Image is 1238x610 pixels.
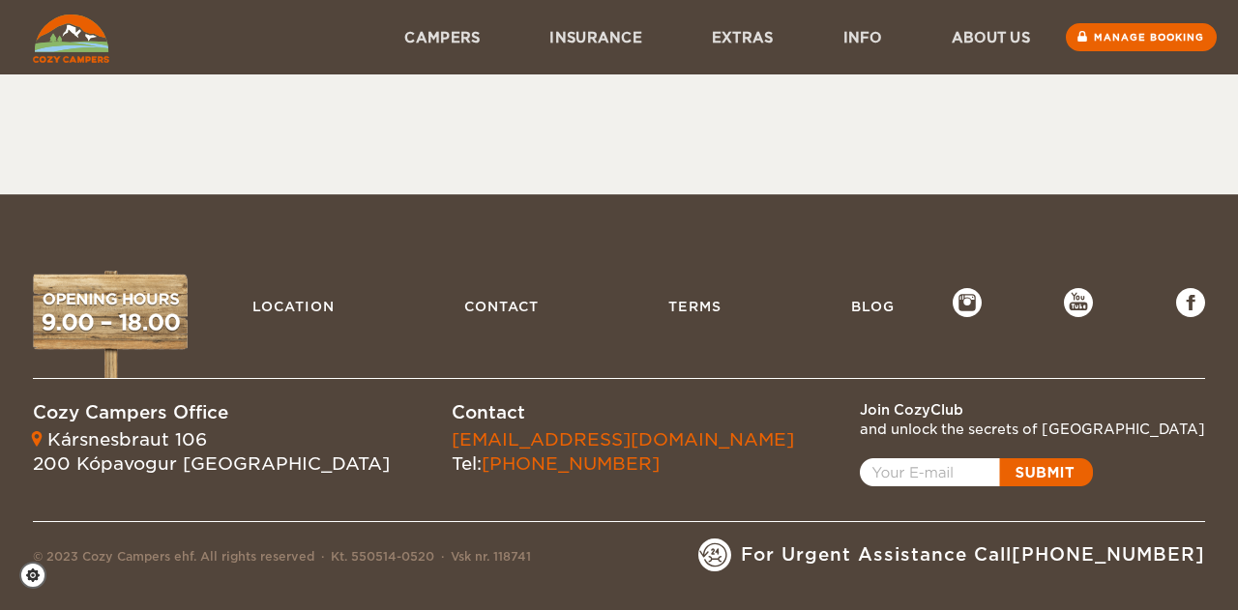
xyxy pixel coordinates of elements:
[455,288,548,325] a: Contact
[19,562,59,589] a: Cookie settings
[741,542,1205,567] span: For Urgent Assistance Call
[33,548,531,571] div: © 2023 Cozy Campers ehf. All rights reserved Kt. 550514-0520 Vsk nr. 118741
[1066,23,1217,51] a: Manage booking
[1012,544,1205,565] a: [PHONE_NUMBER]
[452,427,794,477] div: Tel:
[841,288,904,325] a: Blog
[452,429,794,450] a: [EMAIL_ADDRESS][DOMAIN_NAME]
[659,288,731,325] a: Terms
[33,400,390,425] div: Cozy Campers Office
[482,453,660,474] a: [PHONE_NUMBER]
[860,458,1093,486] a: Open popup
[33,15,109,63] img: Cozy Campers
[33,427,390,477] div: Kársnesbraut 106 200 Kópavogur [GEOGRAPHIC_DATA]
[860,400,1205,420] div: Join CozyClub
[860,420,1205,439] div: and unlock the secrets of [GEOGRAPHIC_DATA]
[452,400,794,425] div: Contact
[243,288,344,325] a: Location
